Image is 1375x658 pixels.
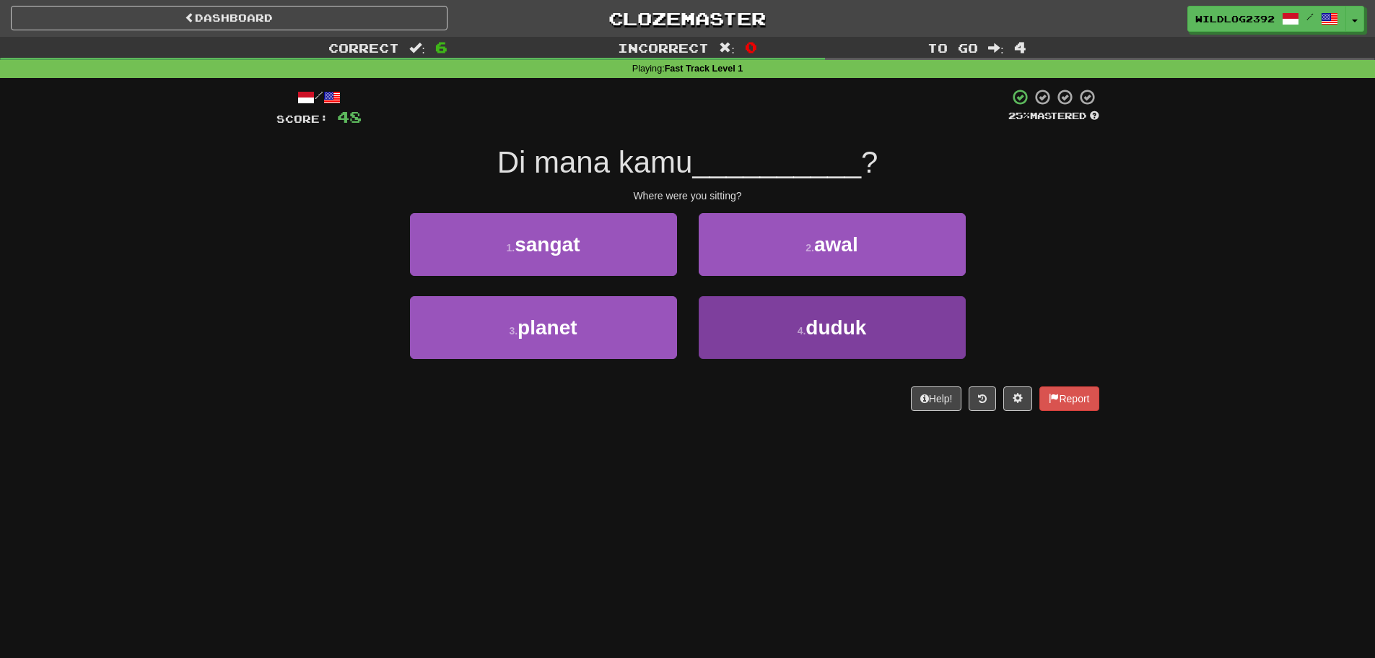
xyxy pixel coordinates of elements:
span: 25 % [1008,110,1030,121]
a: Dashboard [11,6,448,30]
span: : [719,42,735,54]
small: 2 . [806,242,814,254]
span: Incorrect [618,40,709,55]
small: 1 . [507,242,515,254]
span: 0 [745,38,757,56]
span: 4 [1014,38,1026,56]
div: / [276,88,362,106]
span: : [988,42,1004,54]
span: : [409,42,425,54]
button: 2.awal [699,213,966,276]
span: WildLog2392 [1195,12,1275,25]
button: Help! [911,386,962,411]
span: 48 [337,108,362,126]
span: / [1306,12,1314,22]
span: planet [518,316,577,339]
span: 6 [435,38,448,56]
button: Report [1039,386,1099,411]
span: sangat [515,233,580,256]
button: Round history (alt+y) [969,386,996,411]
span: awal [814,233,858,256]
small: 4 . [798,325,806,337]
span: ? [861,145,878,179]
button: 3.planet [410,296,677,359]
div: Where were you sitting? [276,189,1099,203]
a: WildLog2392 / [1187,6,1346,32]
span: duduk [806,316,866,339]
button: 1.sangat [410,213,677,276]
strong: Fast Track Level 1 [665,64,743,74]
button: 4.duduk [699,296,966,359]
span: To go [927,40,978,55]
a: Clozemaster [469,6,906,31]
small: 3 . [509,325,518,337]
span: Score: [276,113,328,125]
span: __________ [692,145,861,179]
div: Mastered [1008,110,1099,123]
span: Correct [328,40,399,55]
span: Di mana kamu [497,145,693,179]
